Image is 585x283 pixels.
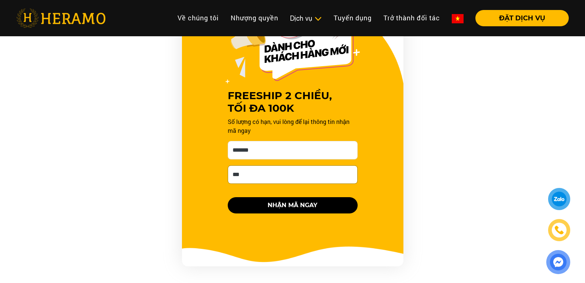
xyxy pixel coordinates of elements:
[452,14,464,23] img: vn-flag.png
[16,9,106,28] img: heramo-logo.png
[228,90,358,114] h3: FREESHIP 2 CHIỀU, TỐI ĐA 100K
[225,10,284,26] a: Nhượng quyền
[228,197,358,213] button: NHẬN MÃ NGAY
[314,15,322,23] img: subToggleIcon
[469,15,569,21] a: ĐẶT DỊCH VỤ
[172,10,225,26] a: Về chúng tôi
[328,10,378,26] a: Tuyển dụng
[290,13,322,23] div: Dịch vụ
[554,225,564,236] img: phone-icon
[226,3,360,84] img: Offer Header
[228,117,358,135] p: Số lượng có hạn, vui lòng để lại thông tin nhận mã ngay
[378,10,446,26] a: Trở thành đối tác
[549,220,569,240] a: phone-icon
[475,10,569,26] button: ĐẶT DỊCH VỤ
